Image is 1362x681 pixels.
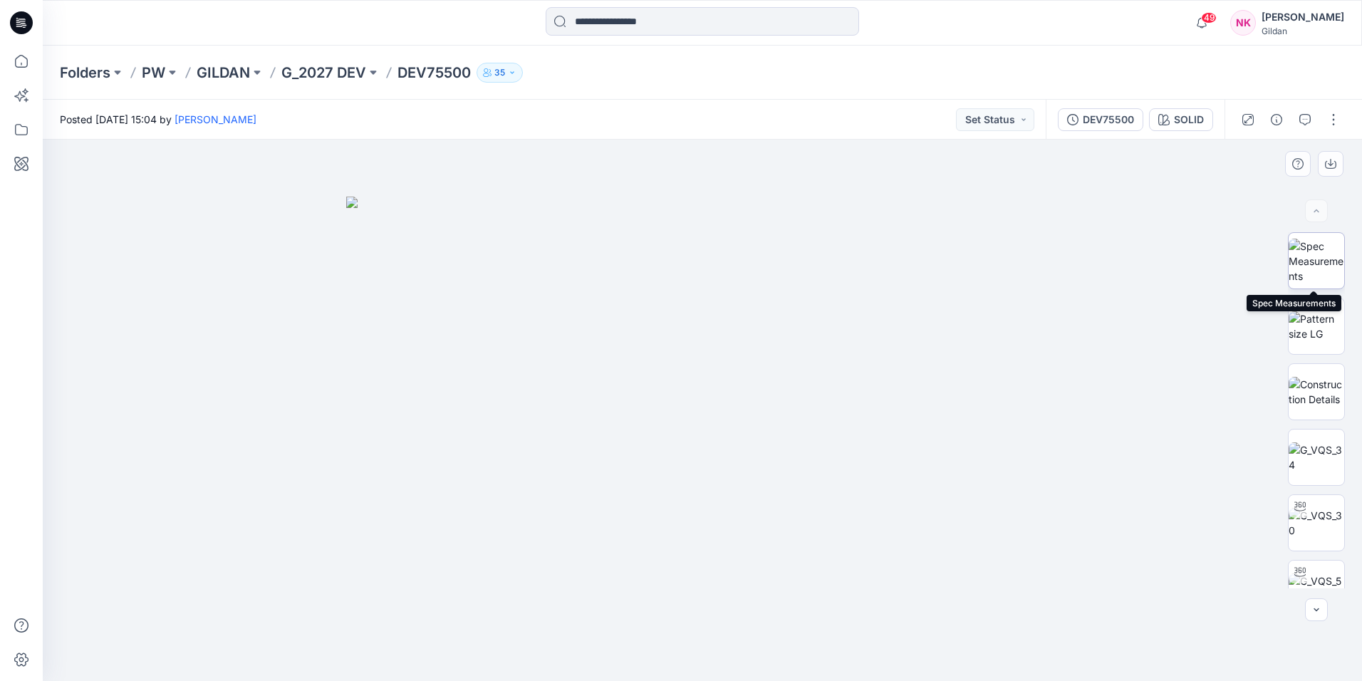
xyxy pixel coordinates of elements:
[1058,108,1143,131] button: DEV75500
[60,112,256,127] span: Posted [DATE] 15:04 by
[1174,112,1204,128] div: SOLID
[1289,573,1344,603] img: G_VQS_59
[1289,311,1344,341] img: Pattern size LG
[1289,508,1344,538] img: G_VQS_30
[142,63,165,83] a: PW
[346,197,1059,681] img: eyJhbGciOiJIUzI1NiIsImtpZCI6IjAiLCJzbHQiOiJzZXMiLCJ0eXAiOiJKV1QifQ.eyJkYXRhIjp7InR5cGUiOiJzdG9yYW...
[1265,108,1288,131] button: Details
[1289,239,1344,284] img: Spec Measurements
[60,63,110,83] a: Folders
[1083,112,1134,128] div: DEV75500
[1230,10,1256,36] div: NK
[1149,108,1213,131] button: SOLID
[494,65,505,80] p: 35
[1262,26,1344,36] div: Gildan
[1262,9,1344,26] div: [PERSON_NAME]
[1201,12,1217,24] span: 49
[1289,377,1344,407] img: Construction Details
[197,63,250,83] a: GILDAN
[477,63,523,83] button: 35
[175,113,256,125] a: [PERSON_NAME]
[397,63,471,83] p: DEV75500
[281,63,366,83] a: G_2027 DEV
[1289,442,1344,472] img: G_VQS_34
